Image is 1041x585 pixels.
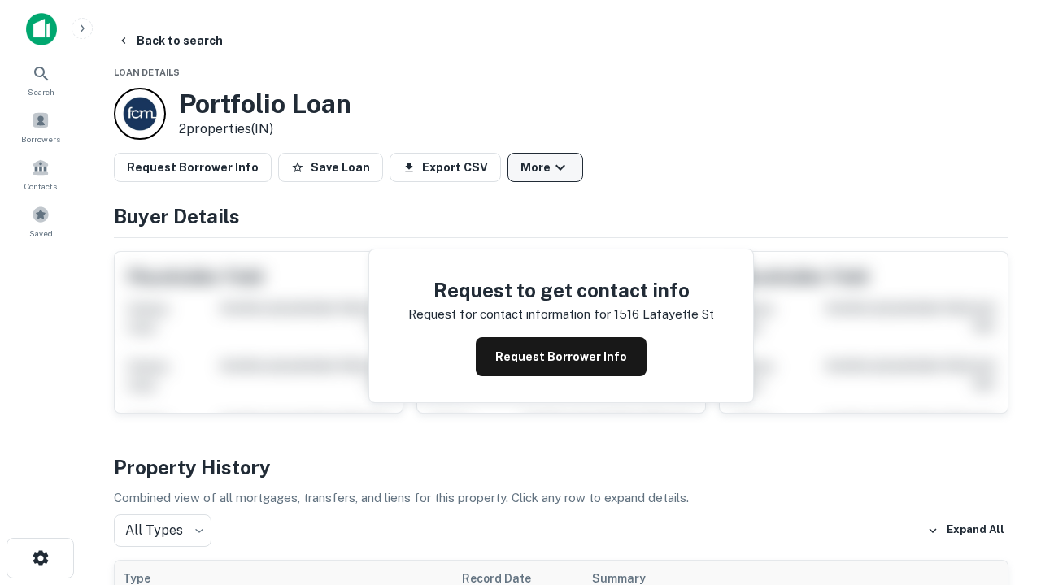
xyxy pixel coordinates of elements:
button: Request Borrower Info [476,337,647,376]
span: Saved [29,227,53,240]
button: More [507,153,583,182]
img: capitalize-icon.png [26,13,57,45]
a: Saved [5,199,76,243]
p: Combined view of all mortgages, transfers, and liens for this property. Click any row to expand d... [114,488,1008,508]
a: Search [5,58,76,102]
p: Request for contact information for [408,305,611,324]
span: Borrowers [21,132,60,145]
div: All Types [114,514,211,547]
h3: Portfolio Loan [179,89,351,119]
a: Borrowers [5,105,76,149]
button: Expand All [923,518,1008,543]
span: Loan Details [114,67,180,77]
button: Back to search [111,26,229,55]
span: Contacts [24,180,57,193]
h4: Buyer Details [114,201,1008,231]
iframe: Chat Widget [960,403,1041,481]
p: 1516 lafayette st [614,305,714,324]
button: Export CSV [390,153,501,182]
button: Save Loan [278,153,383,182]
button: Request Borrower Info [114,153,272,182]
span: Search [28,85,54,98]
h4: Request to get contact info [408,275,714,305]
a: Contacts [5,152,76,196]
p: 2 properties (IN) [179,119,351,139]
h4: Property History [114,453,1008,482]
